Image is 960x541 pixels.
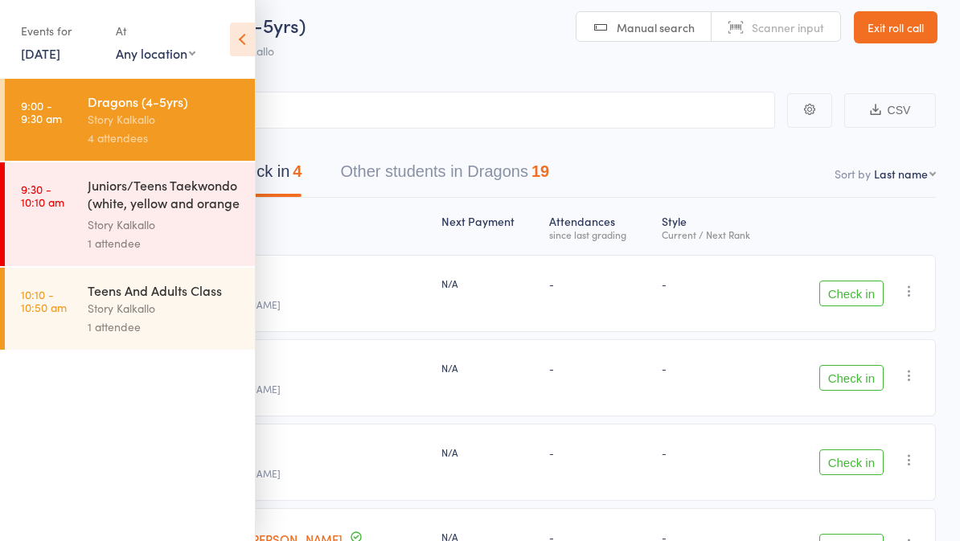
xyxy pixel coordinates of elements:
[819,281,884,306] button: Check in
[441,361,536,375] div: N/A
[543,205,655,248] div: Atten­dances
[88,318,241,336] div: 1 attendee
[88,299,241,318] div: Story Kalkallo
[655,205,782,248] div: Style
[835,166,871,182] label: Sort by
[549,229,649,240] div: since last grading
[5,162,255,266] a: 9:30 -10:10 amJuniors/Teens Taekwondo (white, yellow and orange ...Story Kalkallo1 attendee
[88,215,241,234] div: Story Kalkallo
[117,468,429,479] small: 216akashdeep@gmail.com
[88,234,241,252] div: 1 attendee
[549,361,649,375] div: -
[662,229,776,240] div: Current / Next Rank
[844,93,936,128] button: CSV
[88,176,241,215] div: Juniors/Teens Taekwondo (white, yellow and orange ...
[5,268,255,350] a: 10:10 -10:50 amTeens And Adults ClassStory Kalkallo1 attendee
[88,129,241,147] div: 4 attendees
[21,99,62,125] time: 9:00 - 9:30 am
[549,445,649,459] div: -
[88,110,241,129] div: Story Kalkallo
[21,18,100,44] div: Events for
[531,162,549,180] div: 19
[441,277,536,290] div: N/A
[819,449,884,475] button: Check in
[117,383,429,395] small: nareshgtm@gmail.com
[21,288,67,314] time: 10:10 - 10:50 am
[88,92,241,110] div: Dragons (4-5yrs)
[662,445,776,459] div: -
[617,19,695,35] span: Manual search
[435,205,543,248] div: Next Payment
[293,162,302,180] div: 4
[662,361,776,375] div: -
[24,92,775,129] input: Search by name
[116,18,195,44] div: At
[662,277,776,290] div: -
[21,44,60,62] a: [DATE]
[752,19,824,35] span: Scanner input
[854,11,937,43] a: Exit roll call
[874,166,928,182] div: Last name
[116,44,195,62] div: Any location
[5,79,255,161] a: 9:00 -9:30 amDragons (4-5yrs)Story Kalkallo4 attendees
[21,182,64,208] time: 9:30 - 10:10 am
[549,277,649,290] div: -
[88,281,241,299] div: Teens And Adults Class
[819,365,884,391] button: Check in
[441,445,536,459] div: N/A
[117,299,429,310] small: madarajayakody@yahoo.com
[340,154,549,197] button: Other students in Dragons19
